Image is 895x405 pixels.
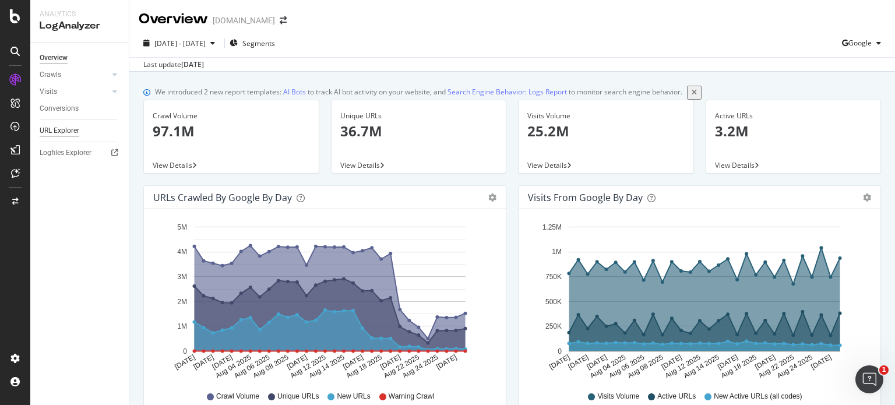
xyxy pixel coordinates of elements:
text: Aug 18 2025 [345,353,383,380]
a: Visits [40,86,109,98]
text: [DATE] [286,353,309,371]
text: [DATE] [809,353,833,371]
button: close banner [687,86,702,100]
text: 250K [545,322,562,330]
p: 3.2M [715,121,872,141]
a: Overview [40,52,121,64]
span: View Details [527,160,567,170]
a: Logfiles Explorer [40,147,121,159]
div: We introduced 2 new report templates: to track AI bot activity on your website, and to monitor se... [155,86,682,100]
span: Active URLs [657,392,696,402]
div: Last update [143,59,204,70]
div: A chart. [528,219,867,381]
button: [DATE] - [DATE] [139,34,220,52]
div: URLs Crawled by Google by day [153,192,292,203]
div: Visits [40,86,57,98]
text: 0 [183,347,187,355]
text: [DATE] [548,353,571,371]
text: 3M [177,273,187,281]
div: arrow-right-arrow-left [280,16,287,24]
div: [DATE] [181,59,204,70]
a: Search Engine Behavior: Logs Report [447,86,567,98]
text: [DATE] [211,353,234,371]
text: 750K [545,273,562,281]
button: Segments [230,34,275,52]
text: 500K [545,298,562,306]
text: Aug 04 2025 [589,353,627,380]
button: Google [842,34,886,52]
span: Warning Crawl [389,392,434,402]
text: Aug 24 2025 [776,353,814,380]
a: AI Bots [283,86,306,98]
a: Crawls [40,69,109,81]
span: Google [848,38,872,48]
text: 5M [177,223,187,231]
text: [DATE] [379,353,402,371]
div: info banner [143,86,881,100]
text: [DATE] [173,353,196,371]
text: [DATE] [566,353,590,371]
text: Aug 12 2025 [289,353,327,380]
div: Active URLs [715,111,872,121]
span: Segments [242,38,275,48]
span: [DATE] - [DATE] [154,38,206,48]
svg: A chart. [153,219,492,381]
text: [DATE] [341,353,365,371]
div: Analytics [40,9,119,19]
text: 1M [177,322,187,330]
text: Aug 04 2025 [214,353,252,380]
text: Aug 14 2025 [682,353,721,380]
p: 97.1M [153,121,310,141]
text: [DATE] [753,353,777,371]
text: Aug 14 2025 [308,353,346,380]
text: Aug 08 2025 [252,353,290,380]
text: Aug 06 2025 [232,353,271,380]
text: 4M [177,248,187,256]
text: Aug 06 2025 [607,353,646,380]
span: Unique URLs [277,392,319,402]
div: Visits Volume [527,111,685,121]
text: Aug 24 2025 [401,353,439,380]
iframe: Intercom live chat [855,365,883,393]
text: 0 [558,347,562,355]
span: View Details [715,160,755,170]
text: 1M [552,248,562,256]
div: [DOMAIN_NAME] [213,15,275,26]
div: Logfiles Explorer [40,147,91,159]
div: Overview [40,52,68,64]
span: Visits Volume [597,392,639,402]
text: [DATE] [192,353,215,371]
text: [DATE] [660,353,683,371]
p: 36.7M [340,121,498,141]
span: New Active URLs (all codes) [714,392,802,402]
div: Conversions [40,103,79,115]
span: 1 [879,365,889,375]
p: 25.2M [527,121,685,141]
div: LogAnalyzer [40,19,119,33]
text: 2M [177,298,187,306]
text: Aug 08 2025 [626,353,665,380]
div: Unique URLs [340,111,498,121]
span: Crawl Volume [216,392,259,402]
text: 1.25M [542,223,562,231]
div: Visits from Google by day [528,192,643,203]
a: URL Explorer [40,125,121,137]
div: URL Explorer [40,125,79,137]
a: Conversions [40,103,121,115]
text: Aug 18 2025 [720,353,758,380]
text: [DATE] [435,353,458,371]
text: Aug 22 2025 [382,353,421,380]
div: gear [863,193,871,202]
text: [DATE] [716,353,739,371]
text: Aug 22 2025 [757,353,795,380]
div: Overview [139,9,208,29]
span: New URLs [337,392,370,402]
text: Aug 12 2025 [664,353,702,380]
text: [DATE] [586,353,609,371]
div: gear [488,193,496,202]
span: View Details [153,160,192,170]
span: View Details [340,160,380,170]
div: Crawls [40,69,61,81]
div: Crawl Volume [153,111,310,121]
